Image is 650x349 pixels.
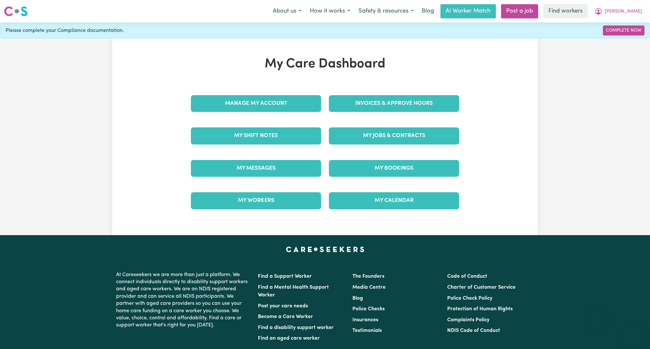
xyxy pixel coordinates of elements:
a: Invoices & Approve Hours [329,95,459,112]
a: Blog [352,296,363,301]
a: Find a Mental Health Support Worker [258,285,329,298]
a: AI Worker Match [440,4,496,18]
a: NDIS Code of Conduct [447,328,500,333]
a: My Workers [191,192,321,209]
a: Careseekers home page [286,247,364,252]
a: Insurances [352,317,378,323]
iframe: Button to launch messaging window [624,323,645,344]
button: My Account [590,5,646,18]
a: Charter of Customer Service [447,285,516,290]
a: My Messages [191,160,321,177]
a: My Jobs & Contracts [329,127,459,144]
a: My Calendar [329,192,459,209]
a: The Founders [352,274,384,279]
a: Find a disability support worker [258,325,334,330]
a: Find workers [543,4,588,18]
a: Post your care needs [258,304,308,309]
a: My Bookings [329,160,459,177]
img: Careseekers logo [4,5,28,17]
span: [PERSON_NAME] [605,8,642,15]
button: How it works [306,5,354,18]
a: Police Checks [352,306,385,312]
span: Please complete your Compliance documentation. [5,27,124,35]
a: Manage My Account [191,95,321,112]
a: Blog [418,4,438,18]
a: Find an aged care worker [258,336,320,341]
button: Safety & resources [354,5,418,18]
a: Media Centre [352,285,386,290]
a: Police Check Policy [447,296,492,301]
a: Become a Care Worker [258,314,313,319]
a: Complaints Policy [447,317,489,323]
h1: My Care Dashboard [187,56,463,72]
a: Testimonials [352,328,382,333]
a: Post a job [501,4,538,18]
a: Code of Conduct [447,274,487,279]
a: Complete Now [603,25,645,35]
button: About us [269,5,306,18]
a: Find a Support Worker [258,274,312,279]
a: Careseekers logo [4,4,28,19]
a: Protection of Human Rights [447,306,513,312]
a: My Shift Notes [191,127,321,144]
iframe: Close message [591,308,604,321]
p: At Careseekers we are more than just a platform. We connect individuals directly to disability su... [116,269,250,332]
